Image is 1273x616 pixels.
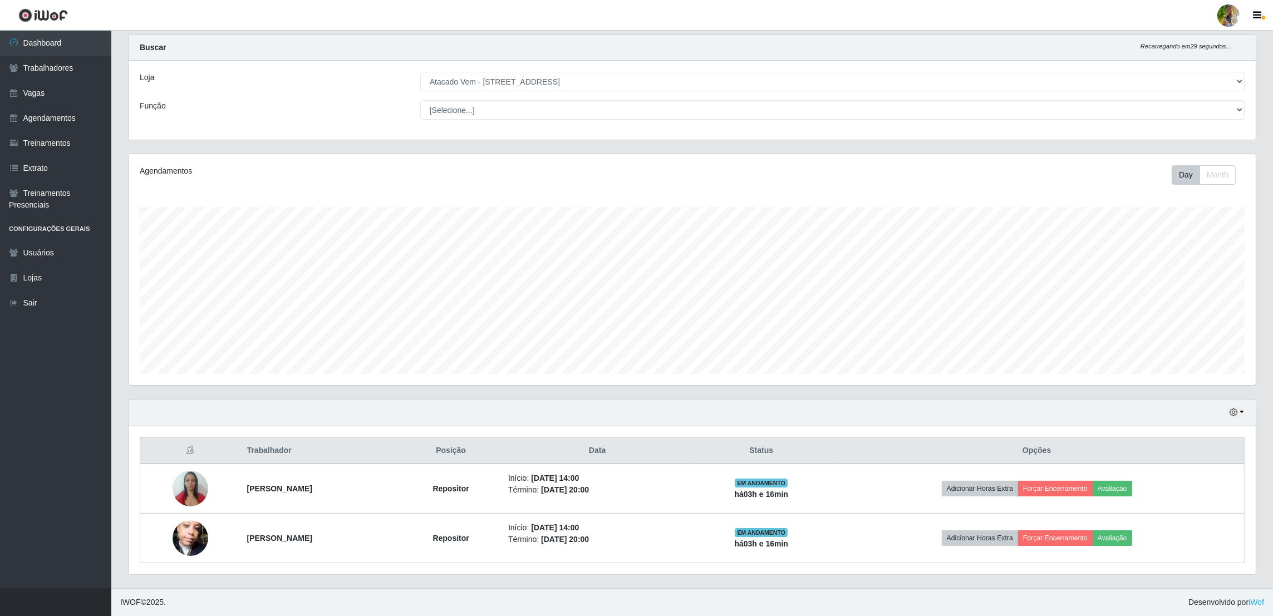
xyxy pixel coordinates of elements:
[18,8,68,22] img: CoreUI Logo
[735,528,788,537] span: EM ANDAMENTO
[735,479,788,487] span: EM ANDAMENTO
[140,165,591,177] div: Agendamentos
[693,438,829,464] th: Status
[508,534,686,545] li: Término:
[1093,481,1132,496] button: Avaliação
[120,597,166,608] span: © 2025 .
[1018,481,1093,496] button: Forçar Encerramento
[173,506,208,570] img: 1753494056504.jpeg
[1093,530,1132,546] button: Avaliação
[432,534,469,543] strong: Repositor
[508,472,686,484] li: Início:
[942,530,1018,546] button: Adicionar Horas Extra
[247,534,312,543] strong: [PERSON_NAME]
[508,484,686,496] li: Término:
[173,465,208,512] img: 1753374909353.jpeg
[1188,597,1264,608] span: Desenvolvido por
[432,484,469,493] strong: Repositor
[1249,598,1264,607] a: iWof
[735,490,789,499] strong: há 03 h e 16 min
[1141,43,1231,50] i: Recarregando em 29 segundos...
[1172,165,1200,185] button: Day
[120,598,141,607] span: IWOF
[140,43,166,52] strong: Buscar
[502,438,693,464] th: Data
[140,100,166,112] label: Função
[541,485,589,494] time: [DATE] 20:00
[400,438,502,464] th: Posição
[1200,165,1236,185] button: Month
[735,539,789,548] strong: há 03 h e 16 min
[1172,165,1245,185] div: Toolbar with button groups
[531,523,579,532] time: [DATE] 14:00
[247,484,312,493] strong: [PERSON_NAME]
[541,535,589,544] time: [DATE] 20:00
[829,438,1244,464] th: Opções
[531,474,579,482] time: [DATE] 14:00
[942,481,1018,496] button: Adicionar Horas Extra
[1018,530,1093,546] button: Forçar Encerramento
[1172,165,1236,185] div: First group
[140,72,154,83] label: Loja
[240,438,401,464] th: Trabalhador
[508,522,686,534] li: Início:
